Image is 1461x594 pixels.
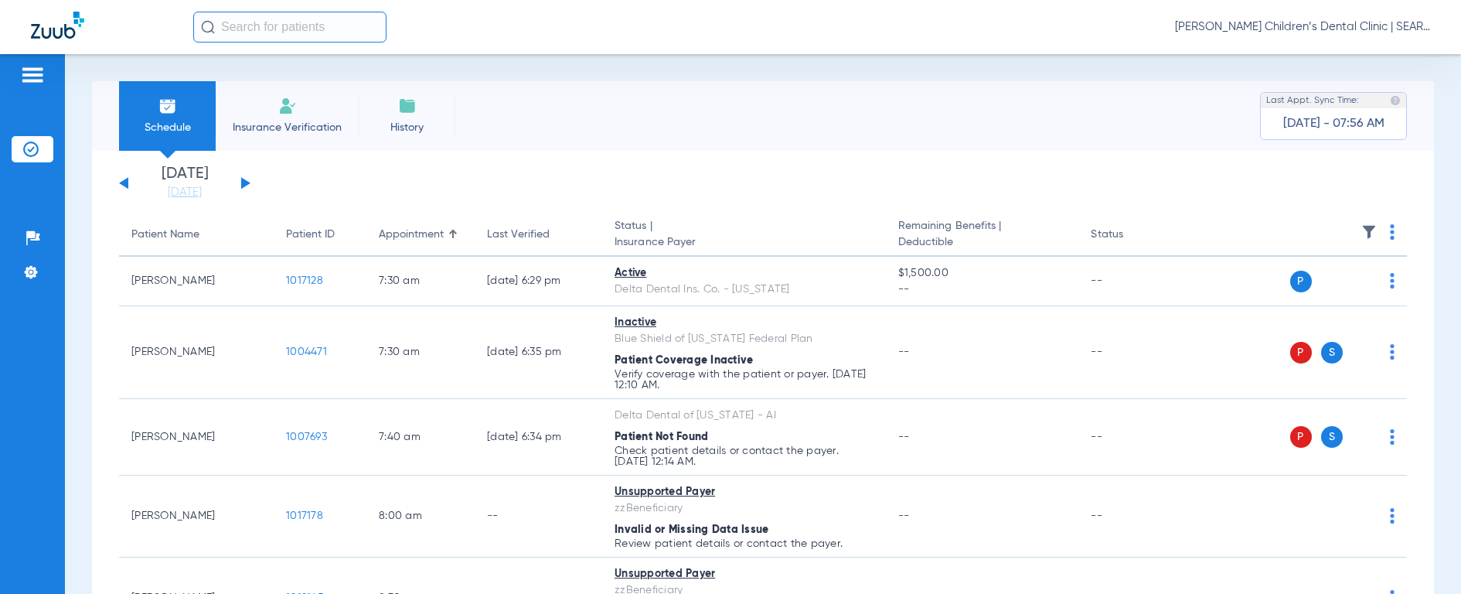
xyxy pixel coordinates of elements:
[615,234,874,251] span: Insurance Payer
[138,166,231,200] li: [DATE]
[20,66,45,84] img: hamburger-icon
[286,227,354,243] div: Patient ID
[602,213,886,257] th: Status |
[119,306,274,399] td: [PERSON_NAME]
[201,20,215,34] img: Search Icon
[286,346,327,357] span: 1004471
[398,97,417,115] img: History
[379,227,462,243] div: Appointment
[193,12,387,43] input: Search for patients
[615,355,753,366] span: Patient Coverage Inactive
[1283,116,1384,131] span: [DATE] - 07:56 AM
[615,524,768,535] span: Invalid or Missing Data Issue
[615,432,708,442] span: Patient Not Found
[1361,224,1377,240] img: filter.svg
[615,484,874,500] div: Unsupported Payer
[119,257,274,306] td: [PERSON_NAME]
[1321,342,1343,364] span: S
[615,500,874,517] div: zzBeneficiary
[898,432,910,442] span: --
[1390,429,1395,445] img: group-dot-blue.svg
[1078,257,1183,306] td: --
[898,234,1067,251] span: Deductible
[227,120,347,135] span: Insurance Verification
[119,476,274,558] td: [PERSON_NAME]
[1321,426,1343,448] span: S
[475,476,602,558] td: --
[366,306,475,399] td: 7:30 AM
[615,315,874,331] div: Inactive
[366,399,475,476] td: 7:40 AM
[366,476,475,558] td: 8:00 AM
[31,12,84,39] img: Zuub Logo
[886,213,1079,257] th: Remaining Benefits |
[615,282,874,298] div: Delta Dental Ins. Co. - [US_STATE]
[286,432,327,442] span: 1007693
[475,257,602,306] td: [DATE] 6:29 PM
[1390,224,1395,240] img: group-dot-blue.svg
[286,275,323,286] span: 1017128
[615,445,874,467] p: Check patient details or contact the payer. [DATE] 12:14 AM.
[379,227,444,243] div: Appointment
[278,97,297,115] img: Manual Insurance Verification
[1290,271,1312,292] span: P
[370,120,444,135] span: History
[898,346,910,357] span: --
[898,265,1067,282] span: $1,500.00
[898,510,910,521] span: --
[475,399,602,476] td: [DATE] 6:34 PM
[615,369,874,391] p: Verify coverage with the patient or payer. [DATE] 12:10 AM.
[1266,93,1359,108] span: Last Appt. Sync Time:
[131,227,199,243] div: Patient Name
[286,510,323,521] span: 1017178
[286,227,335,243] div: Patient ID
[615,538,874,549] p: Review patient details or contact the payer.
[615,408,874,424] div: Delta Dental of [US_STATE] - AI
[898,282,1067,298] span: --
[119,399,274,476] td: [PERSON_NAME]
[1390,95,1401,106] img: last sync help info
[487,227,550,243] div: Last Verified
[1078,213,1183,257] th: Status
[615,331,874,347] div: Blue Shield of [US_STATE] Federal Plan
[1078,476,1183,558] td: --
[158,97,177,115] img: Schedule
[615,265,874,282] div: Active
[366,257,475,306] td: 7:30 AM
[1384,520,1461,594] iframe: Chat Widget
[131,227,261,243] div: Patient Name
[1390,344,1395,360] img: group-dot-blue.svg
[475,306,602,399] td: [DATE] 6:35 PM
[487,227,590,243] div: Last Verified
[1290,342,1312,364] span: P
[1175,19,1430,35] span: [PERSON_NAME] Children’s Dental Clinic | SEARHC
[1390,508,1395,524] img: group-dot-blue.svg
[1078,399,1183,476] td: --
[615,566,874,582] div: Unsupported Payer
[1290,426,1312,448] span: P
[138,185,231,200] a: [DATE]
[131,120,204,135] span: Schedule
[1390,273,1395,288] img: group-dot-blue.svg
[1078,306,1183,399] td: --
